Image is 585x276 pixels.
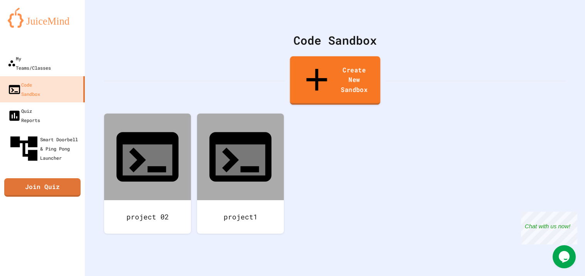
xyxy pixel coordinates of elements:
div: project1 [197,200,284,234]
a: project1 [197,114,284,234]
iframe: chat widget [553,245,577,268]
a: Join Quiz [4,178,81,197]
img: logo-orange.svg [8,8,77,28]
div: project 02 [104,200,191,234]
iframe: chat widget [521,212,577,244]
div: Quiz Reports [8,106,40,125]
div: Code Sandbox [8,80,40,99]
div: Smart Doorbell & Ping Pong Launcher [8,132,82,165]
a: project 02 [104,114,191,234]
div: My Teams/Classes [8,54,51,72]
a: Create New Sandbox [290,56,380,105]
div: Code Sandbox [104,32,566,49]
